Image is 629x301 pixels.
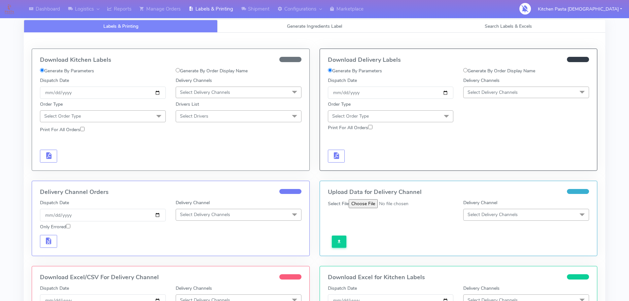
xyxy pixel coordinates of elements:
label: Order Type [40,101,63,108]
label: Generate By Parameters [328,67,382,74]
input: Only Errored [66,224,70,228]
span: Select Delivery Channels [468,211,518,218]
span: Search Labels & Excels [485,23,532,29]
label: Order Type [328,101,351,108]
label: Only Errored [40,223,70,230]
input: Generate By Order Display Name [463,68,468,72]
h4: Download Kitchen Labels [40,57,301,63]
label: Delivery Channels [463,285,500,292]
label: Delivery Channels [463,77,500,84]
label: Dispatch Date [40,77,69,84]
label: Generate By Parameters [40,67,94,74]
input: Generate By Parameters [328,68,332,72]
label: Drivers List [176,101,199,108]
input: Print For All Orders [368,125,372,129]
label: Delivery Channel [176,199,210,206]
label: Generate By Order Display Name [463,67,535,74]
label: Generate By Order Display Name [176,67,248,74]
label: Select File [328,200,349,207]
label: Dispatch Date [40,285,69,292]
ul: Tabs [24,20,605,33]
span: Select Delivery Channels [180,211,230,218]
h4: Download Delivery Labels [328,57,589,63]
span: Select Order Type [44,113,81,119]
input: Print For All Orders [80,127,85,131]
button: Kitchen Pasta [DEMOGRAPHIC_DATA] [533,2,627,16]
label: Delivery Channels [176,77,212,84]
span: Select Delivery Channels [468,89,518,95]
label: Dispatch Date [40,199,69,206]
span: Select Drivers [180,113,208,119]
span: Generate Ingredients Label [287,23,342,29]
input: Generate By Order Display Name [176,68,180,72]
span: Select Order Type [332,113,369,119]
span: Labels & Printing [103,23,138,29]
h4: Download Excel for Kitchen Labels [328,274,589,281]
label: Print For All Orders [40,126,85,133]
label: Dispatch Date [328,77,357,84]
h4: Upload Data for Delivery Channel [328,189,589,196]
h4: Delivery Channel Orders [40,189,301,196]
label: Print For All Orders [328,124,372,131]
h4: Download Excel/CSV For Delivery Channel [40,274,301,281]
label: Delivery Channels [176,285,212,292]
label: Delivery Channel [463,199,497,206]
label: Dispatch Date [328,285,357,292]
input: Generate By Parameters [40,68,44,72]
span: Select Delivery Channels [180,89,230,95]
